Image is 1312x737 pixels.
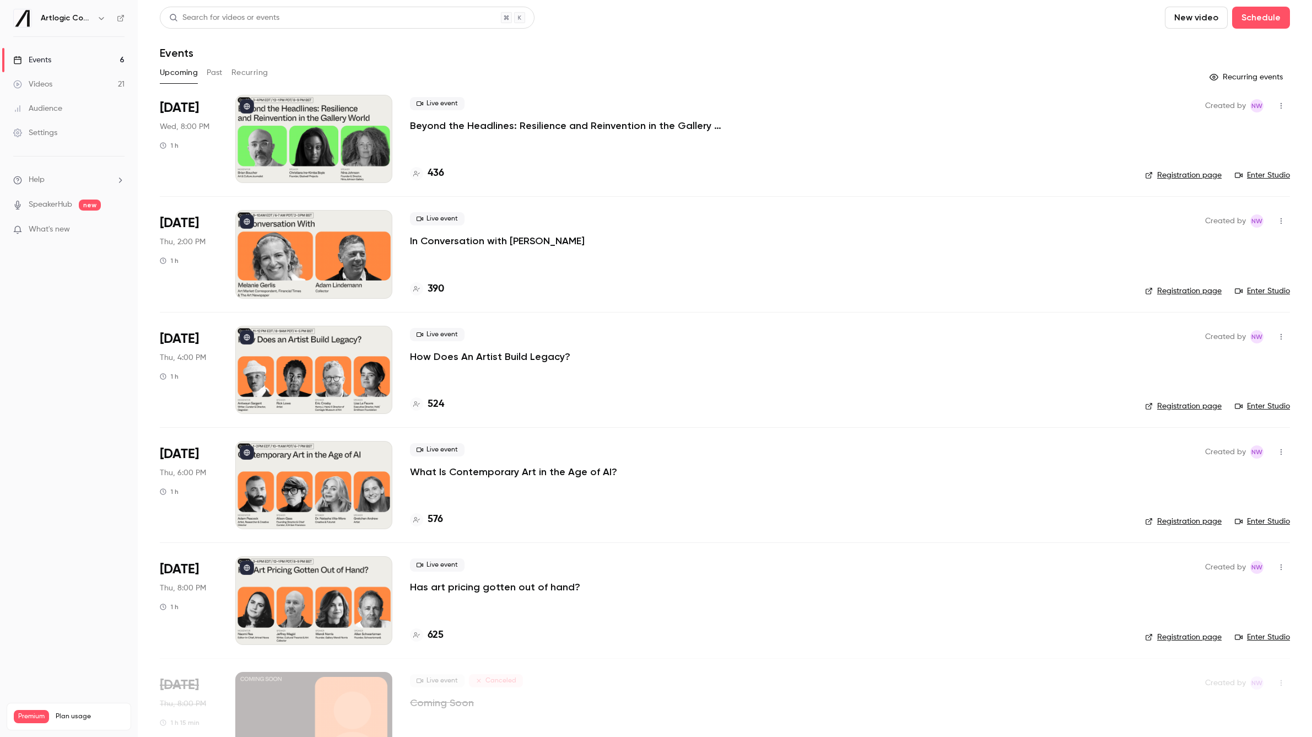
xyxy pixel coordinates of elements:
[1251,330,1262,343] span: NW
[1145,632,1222,643] a: Registration page
[1145,170,1222,181] a: Registration page
[169,12,279,24] div: Search for videos or events
[1251,561,1262,574] span: NW
[428,282,444,297] h4: 390
[1205,445,1246,459] span: Created by
[1250,561,1264,574] span: Natasha Whiffin
[160,372,179,381] div: 1 h
[13,79,52,90] div: Videos
[1205,561,1246,574] span: Created by
[410,350,570,363] a: How Does An Artist Build Legacy?
[410,97,465,110] span: Live event
[1251,99,1262,112] span: NW
[428,166,444,181] h4: 436
[1205,214,1246,228] span: Created by
[428,397,444,412] h4: 524
[1250,99,1264,112] span: Natasha Whiffin
[410,558,465,572] span: Live event
[410,443,465,456] span: Live event
[1235,516,1290,527] a: Enter Studio
[1250,330,1264,343] span: Natasha Whiffin
[160,602,179,611] div: 1 h
[13,127,57,138] div: Settings
[160,214,199,232] span: [DATE]
[160,556,218,644] div: Sep 18 Thu, 8:00 PM (Europe/London)
[1232,7,1290,29] button: Schedule
[160,583,206,594] span: Thu, 8:00 PM
[160,326,218,414] div: Sep 18 Thu, 4:00 PM (Europe/London)
[410,234,585,248] a: In Conversation with [PERSON_NAME]
[410,465,617,478] a: What Is Contemporary Art in the Age of AI?
[410,166,444,181] a: 436
[160,236,206,248] span: Thu, 2:00 PM
[160,445,199,463] span: [DATE]
[1251,676,1262,690] span: NW
[1235,632,1290,643] a: Enter Studio
[111,225,125,235] iframe: Noticeable Trigger
[29,199,72,211] a: SpeakerHub
[160,99,199,117] span: [DATE]
[1251,214,1262,228] span: NW
[1250,445,1264,459] span: Natasha Whiffin
[410,512,443,527] a: 576
[160,256,179,265] div: 1 h
[160,467,206,478] span: Thu, 6:00 PM
[29,224,70,235] span: What's new
[410,119,741,132] a: Beyond the Headlines: Resilience and Reinvention in the Gallery World
[13,103,62,114] div: Audience
[1235,170,1290,181] a: Enter Studio
[410,580,580,594] a: Has art pricing gotten out of hand?
[41,13,93,24] h6: Artlogic Connect 2025
[160,352,206,363] span: Thu, 4:00 PM
[1205,676,1246,690] span: Created by
[410,328,465,341] span: Live event
[410,696,474,709] a: Coming Soon
[410,674,465,687] span: Live event
[207,64,223,82] button: Past
[1165,7,1228,29] button: New video
[410,628,444,643] a: 625
[160,46,193,60] h1: Events
[29,174,45,186] span: Help
[1235,401,1290,412] a: Enter Studio
[410,212,465,225] span: Live event
[160,487,179,496] div: 1 h
[14,9,31,27] img: Artlogic Connect 2025
[469,674,523,687] span: Canceled
[410,282,444,297] a: 390
[160,64,198,82] button: Upcoming
[1145,286,1222,297] a: Registration page
[1250,214,1264,228] span: Natasha Whiffin
[1251,445,1262,459] span: NW
[1205,330,1246,343] span: Created by
[1235,286,1290,297] a: Enter Studio
[160,330,199,348] span: [DATE]
[231,64,268,82] button: Recurring
[160,441,218,529] div: Sep 18 Thu, 6:00 PM (Europe/London)
[160,561,199,578] span: [DATE]
[1145,401,1222,412] a: Registration page
[160,210,218,298] div: Sep 18 Thu, 2:00 PM (Europe/London)
[56,712,124,721] span: Plan usage
[160,121,209,132] span: Wed, 8:00 PM
[1205,99,1246,112] span: Created by
[160,676,199,694] span: [DATE]
[160,141,179,150] div: 1 h
[160,698,206,709] span: Thu, 8:00 PM
[1145,516,1222,527] a: Registration page
[410,397,444,412] a: 524
[428,628,444,643] h4: 625
[160,718,199,727] div: 1 h 15 min
[1250,676,1264,690] span: Natasha Whiffin
[14,710,49,723] span: Premium
[13,55,51,66] div: Events
[79,200,101,211] span: new
[160,95,218,183] div: Sep 17 Wed, 8:00 PM (Europe/London)
[1205,68,1290,86] button: Recurring events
